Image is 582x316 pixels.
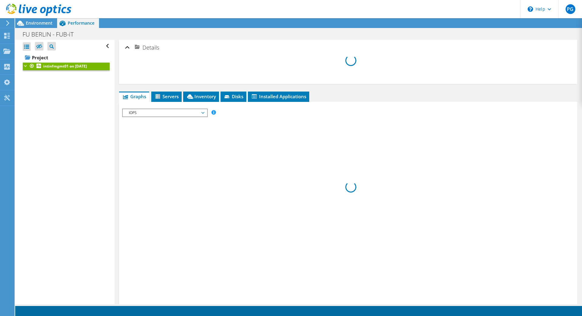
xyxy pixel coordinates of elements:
span: IOPS [126,109,204,116]
span: Inventory [186,93,216,99]
span: Environment [26,20,53,26]
span: Graphs [122,93,146,99]
a: intinfmgmt01 on [DATE] [23,62,110,70]
a: Project [23,53,110,62]
span: Details [142,44,159,51]
h1: FU BERLIN - FUB-iT [20,31,83,38]
span: PG [566,4,575,14]
b: intinfmgmt01 on [DATE] [43,64,87,69]
span: Performance [68,20,94,26]
span: Installed Applications [251,93,306,99]
svg: \n [528,6,533,12]
span: Disks [224,93,243,99]
span: Servers [154,93,179,99]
